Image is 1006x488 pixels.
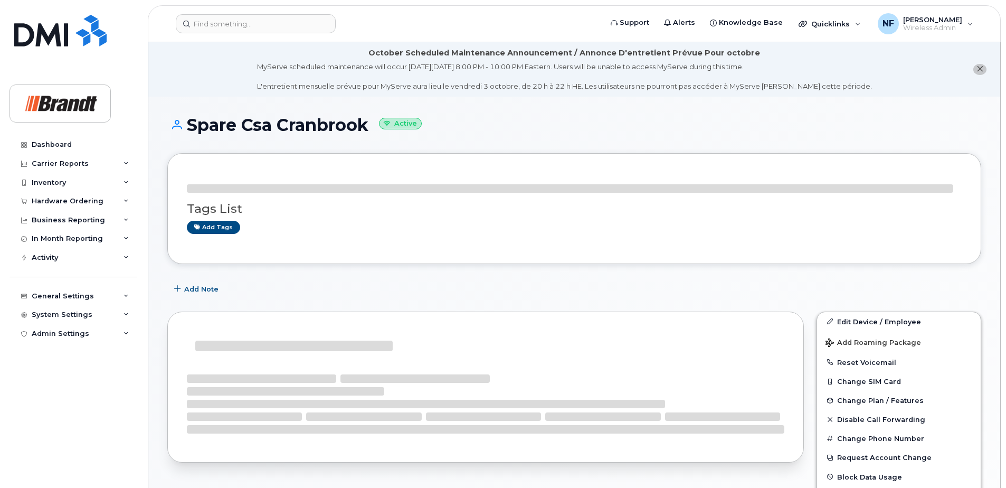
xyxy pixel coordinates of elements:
a: Add tags [187,221,240,234]
div: October Scheduled Maintenance Announcement / Annonce D'entretient Prévue Pour octobre [368,48,760,59]
button: Add Roaming Package [817,331,981,353]
span: Change Plan / Features [837,397,924,405]
a: Edit Device / Employee [817,312,981,331]
button: Request Account Change [817,448,981,467]
button: Change SIM Card [817,372,981,391]
div: MyServe scheduled maintenance will occur [DATE][DATE] 8:00 PM - 10:00 PM Eastern. Users will be u... [257,62,872,91]
h1: Spare Csa Cranbrook [167,116,981,134]
button: close notification [973,64,986,75]
button: Reset Voicemail [817,353,981,372]
span: Add Roaming Package [825,339,921,349]
button: Change Plan / Features [817,391,981,410]
span: Disable Call Forwarding [837,416,925,424]
button: Add Note [167,280,227,299]
h3: Tags List [187,202,962,215]
button: Block Data Usage [817,467,981,486]
small: Active [379,118,422,130]
button: Change Phone Number [817,429,981,448]
span: Add Note [184,284,219,294]
button: Disable Call Forwarding [817,410,981,429]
